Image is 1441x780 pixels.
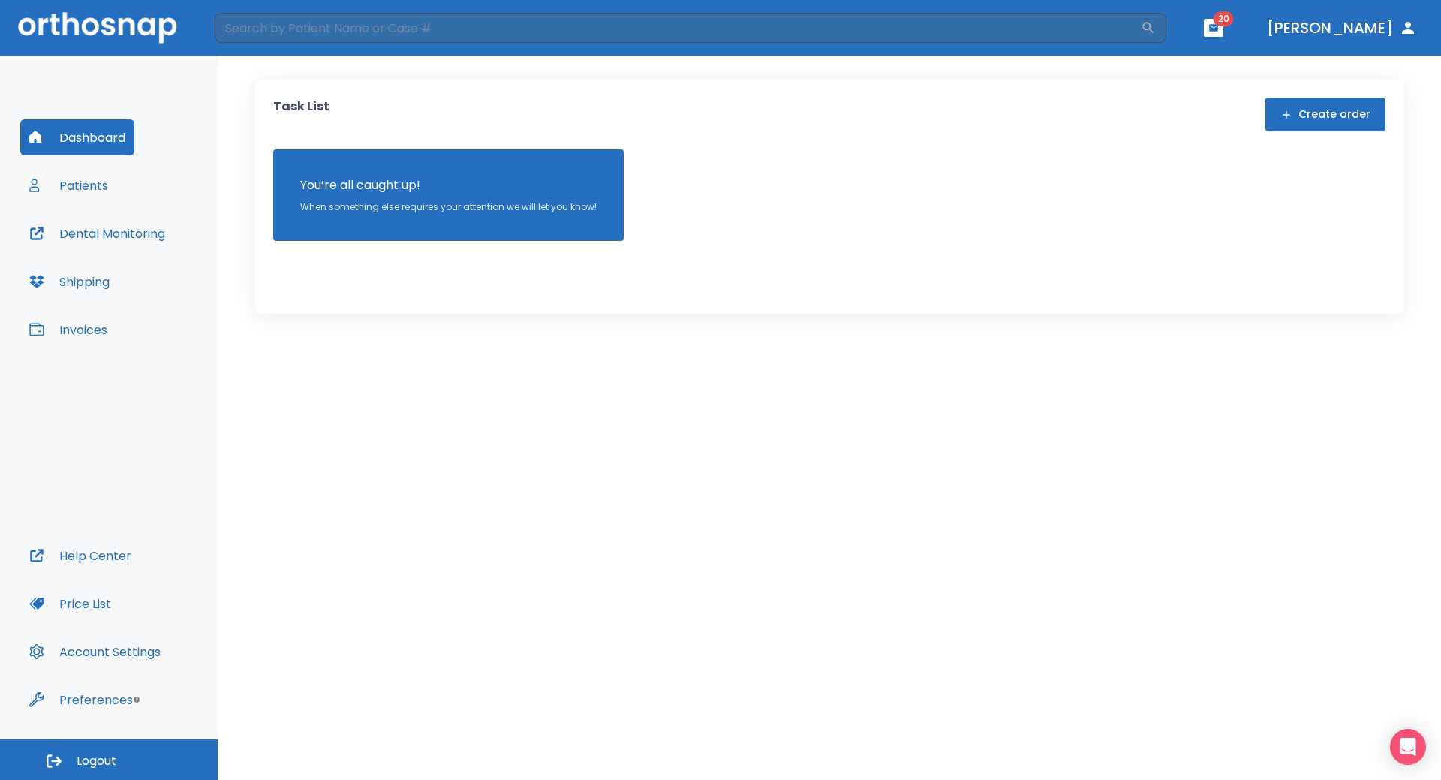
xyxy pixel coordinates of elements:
[20,682,142,718] button: Preferences
[1265,98,1385,131] button: Create order
[20,167,117,203] button: Patients
[130,693,143,706] div: Tooltip anchor
[1214,11,1234,26] span: 20
[20,312,116,348] button: Invoices
[77,753,116,769] span: Logout
[20,119,134,155] button: Dashboard
[300,200,597,214] p: When something else requires your attention we will let you know!
[20,586,120,622] button: Price List
[20,264,119,300] button: Shipping
[1261,14,1423,41] button: [PERSON_NAME]
[20,634,170,670] button: Account Settings
[18,12,177,43] img: Orthosnap
[20,215,174,251] button: Dental Monitoring
[215,13,1141,43] input: Search by Patient Name or Case #
[300,176,597,194] p: You’re all caught up!
[1390,729,1426,765] div: Open Intercom Messenger
[273,98,329,131] p: Task List
[20,538,140,574] button: Help Center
